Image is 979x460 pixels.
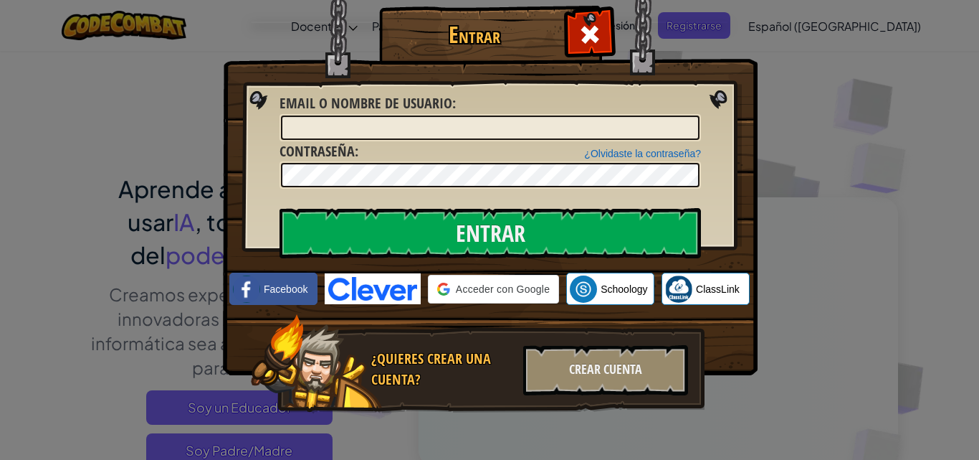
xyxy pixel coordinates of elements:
span: ClassLink [696,282,740,296]
div: Acceder con Google [428,275,559,304]
span: Facebook [264,282,307,296]
label: : [280,93,456,114]
span: Schoology [601,282,647,296]
div: Crear Cuenta [523,345,688,395]
h1: Entrar [383,22,565,47]
img: schoology.png [570,276,597,303]
span: Email o Nombre de usuario [280,93,452,113]
img: clever-logo-blue.png [325,273,421,304]
input: Entrar [280,208,701,258]
span: Contraseña [280,141,355,161]
span: Acceder con Google [456,282,550,296]
img: facebook_small.png [233,276,260,303]
div: ¿Quieres crear una cuenta? [371,349,515,390]
a: ¿Olvidaste la contraseña? [584,148,701,159]
img: classlink-logo-small.png [665,276,692,303]
label: : [280,141,358,162]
